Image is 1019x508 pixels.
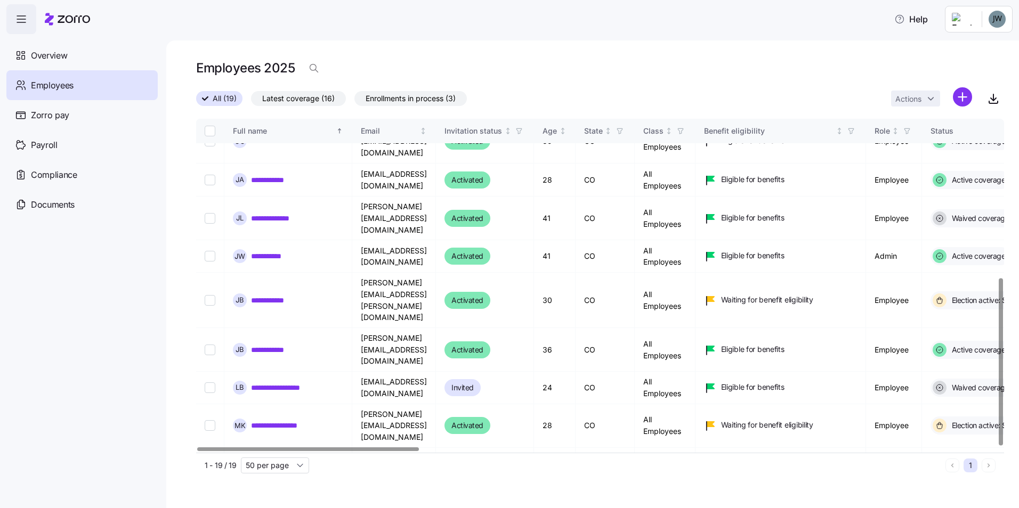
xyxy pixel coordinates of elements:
td: 36 [534,328,576,372]
th: StateNot sorted [576,119,635,143]
span: Messages [88,359,125,366]
th: RoleNot sorted [866,119,922,143]
td: 41 [534,196,576,240]
td: 41 [534,240,576,273]
td: Employee [866,196,922,240]
button: Previous page [945,458,959,472]
div: How do I know if my initial premium was paid, or if I am set up with autopay? [15,248,198,278]
td: Employee [866,328,922,372]
a: Overview [6,40,158,70]
td: Employee [866,273,922,328]
td: [PERSON_NAME][EMAIL_ADDRESS][DOMAIN_NAME] [352,404,436,448]
span: Eligible for benefits [721,174,785,185]
td: [PERSON_NAME][EMAIL_ADDRESS][DOMAIN_NAME] [352,328,436,372]
td: 24 [534,372,576,404]
td: CO [576,328,635,372]
td: [EMAIL_ADDRESS][DOMAIN_NAME] [352,372,436,404]
div: Not sorted [665,127,673,135]
th: EmailNot sorted [352,119,436,143]
input: Select record 11 [205,213,215,224]
th: Invitation statusNot sorted [436,119,534,143]
button: Messages [71,332,142,375]
td: CO [576,404,635,448]
span: Activated [451,250,483,263]
button: Next page [982,458,996,472]
span: Activated [451,212,483,225]
input: Select record 13 [205,295,215,306]
td: CO [576,163,635,196]
td: [EMAIL_ADDRESS][DOMAIN_NAME] [352,163,436,196]
span: Activated [451,174,483,186]
span: Waiting for benefit eligibility [721,294,813,305]
div: QLE overview [15,278,198,298]
div: Send us a message [22,152,178,163]
th: AgeNot sorted [534,119,576,143]
div: State [584,125,603,137]
a: Zorro pay [6,100,158,130]
span: J L [236,215,244,222]
span: Help [169,359,186,366]
button: 1 [964,458,977,472]
div: How do I set up auto-pay? [15,208,198,228]
th: Benefit eligibilityNot sorted [695,119,866,143]
span: Activated [451,343,483,356]
td: All Employees [635,273,695,328]
input: Select all records [205,126,215,136]
input: Select record 15 [205,382,215,393]
input: Select record 10 [205,175,215,185]
span: L B [236,384,244,391]
td: 28 [534,163,576,196]
span: Eligible for benefits [721,250,785,261]
span: Enrollments in process (3) [366,92,456,105]
span: Zorro pay [31,109,69,122]
span: Eligible for benefits [721,344,785,355]
td: CO [576,372,635,404]
td: All Employees [635,404,695,448]
a: Documents [6,190,158,219]
div: Sorted ascending [336,127,343,135]
div: Not sorted [419,127,427,135]
td: [PERSON_NAME][EMAIL_ADDRESS][DOMAIN_NAME] [352,196,436,240]
div: Age [543,125,557,137]
span: J B [236,297,244,304]
div: Not sorted [836,127,843,135]
span: Compliance [31,168,77,182]
span: Search for help [22,188,86,199]
span: J W [234,253,245,260]
input: Select record 14 [205,345,215,355]
span: Payroll [31,138,58,152]
td: Employee [866,404,922,448]
td: [PERSON_NAME][EMAIL_ADDRESS][PERSON_NAME][DOMAIN_NAME] [352,273,436,328]
td: Employee [866,372,922,404]
div: Email [361,125,418,137]
td: 28 [534,404,576,448]
span: Help [894,13,928,26]
span: Eligible for benefits [721,212,785,223]
span: All (19) [213,92,237,105]
div: Not sorted [604,127,612,135]
td: [EMAIL_ADDRESS][DOMAIN_NAME] [352,240,436,273]
span: G G [234,138,245,145]
span: 1 - 19 / 19 [205,460,237,471]
td: All Employees [635,372,695,404]
div: Status [931,125,1008,137]
span: Eligible for benefits [721,382,785,392]
span: Activated [451,419,483,432]
p: How can we help? [21,112,192,130]
svg: add icon [953,87,972,106]
div: Invitation status [444,125,502,137]
span: Employees [31,79,74,92]
td: All Employees [635,328,695,372]
span: Documents [31,198,75,211]
td: All Employees [635,196,695,240]
th: Full nameSorted ascending [224,119,352,143]
td: CO [576,273,635,328]
a: Payroll [6,130,158,160]
span: Waived coverage [949,213,1009,224]
div: Not sorted [559,127,567,135]
span: Activated [451,294,483,307]
span: Overview [31,49,67,62]
span: Home [23,359,47,366]
div: How do I set up auto-pay? [22,212,179,224]
td: CO [576,196,635,240]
